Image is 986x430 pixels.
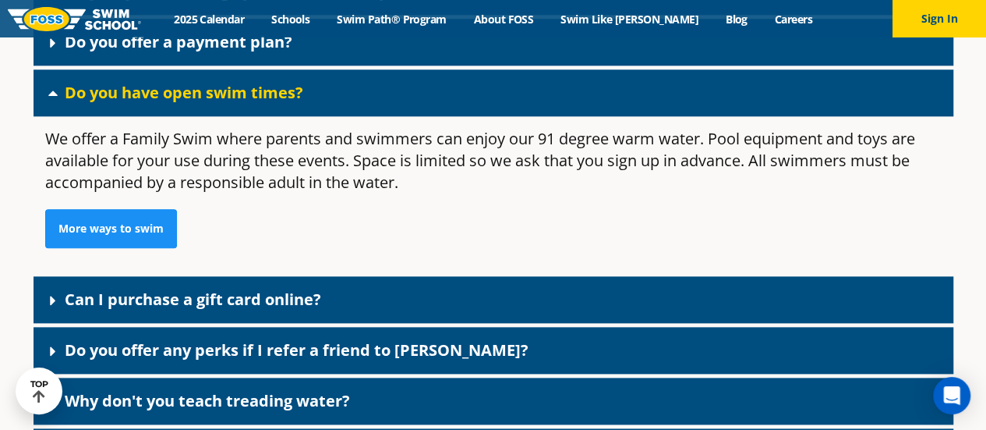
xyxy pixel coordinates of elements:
a: Do you have open swim times? [65,82,303,103]
div: Why don't you teach treading water? [34,378,953,425]
div: Do you have open swim times? [34,69,953,116]
a: Can I purchase a gift card online? [65,289,321,310]
a: Do you offer a payment plan? [65,31,292,52]
div: Can I purchase a gift card online? [34,276,953,323]
a: Blog [712,12,761,27]
img: FOSS Swim School Logo [8,7,141,31]
div: Open Intercom Messenger [933,377,970,414]
a: About FOSS [460,12,547,27]
a: Why don't you teach treading water? [65,390,350,411]
a: Swim Like [PERSON_NAME] [547,12,712,27]
a: Careers [761,12,825,27]
div: Do you offer any perks if I refer a friend to [PERSON_NAME]? [34,327,953,374]
a: Do you offer any perks if I refer a friend to [PERSON_NAME]? [65,339,528,361]
div: TOP [30,379,48,403]
a: Swim Path® Program [323,12,460,27]
div: Do you offer a payment plan? [34,19,953,66]
div: Do you have open swim times? [34,116,953,272]
a: More ways to swim [45,209,177,248]
a: 2025 Calendar [161,12,258,27]
p: We offer a Family Swim where parents and swimmers can enjoy our 91 degree warm water. Pool equipm... [45,128,942,248]
a: Schools [258,12,323,27]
